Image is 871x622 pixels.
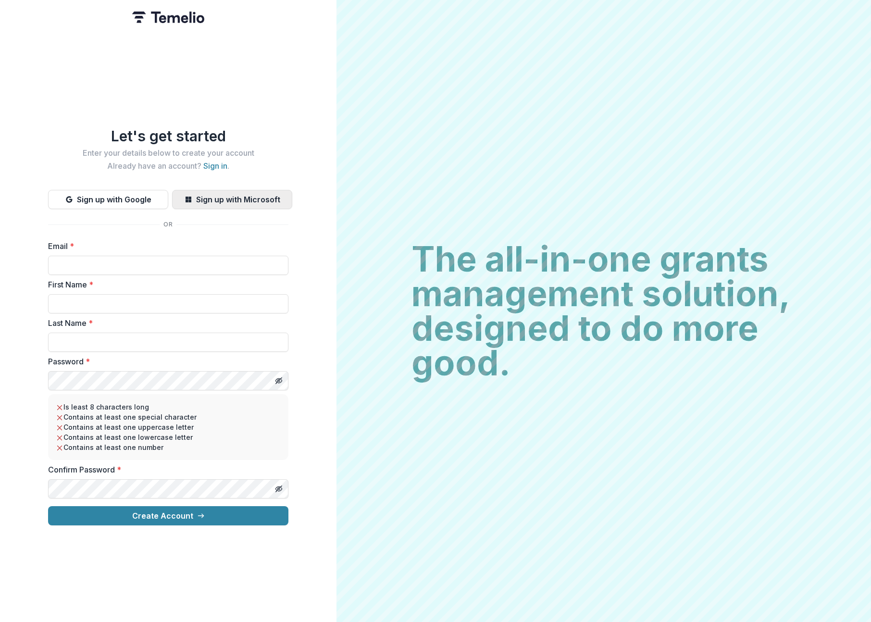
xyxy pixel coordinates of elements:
label: Last Name [48,317,283,329]
img: Temelio [132,12,204,23]
h1: Let's get started [48,127,288,145]
label: Password [48,356,283,367]
button: Toggle password visibility [271,373,286,388]
li: Contains at least one uppercase letter [56,422,281,432]
a: Sign in [203,161,227,171]
button: Sign up with Microsoft [172,190,292,209]
li: Is least 8 characters long [56,402,281,412]
li: Contains at least one lowercase letter [56,432,281,442]
h2: Enter your details below to create your account [48,149,288,158]
li: Contains at least one special character [56,412,281,422]
button: Sign up with Google [48,190,168,209]
label: Email [48,240,283,252]
h2: Already have an account? . [48,162,288,171]
button: Create Account [48,506,288,525]
label: Confirm Password [48,464,283,475]
button: Toggle password visibility [271,481,286,497]
label: First Name [48,279,283,290]
li: Contains at least one number [56,442,281,452]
